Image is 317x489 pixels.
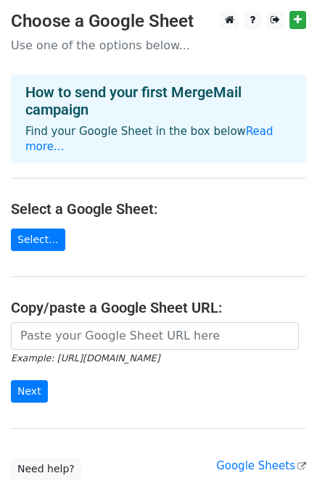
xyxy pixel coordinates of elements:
[11,200,306,218] h4: Select a Google Sheet:
[25,125,273,153] a: Read more...
[11,353,160,363] small: Example: [URL][DOMAIN_NAME]
[11,458,81,480] a: Need help?
[11,38,306,53] p: Use one of the options below...
[11,380,48,403] input: Next
[11,322,299,350] input: Paste your Google Sheet URL here
[216,459,306,472] a: Google Sheets
[11,11,306,32] h3: Choose a Google Sheet
[25,83,292,118] h4: How to send your first MergeMail campaign
[11,299,306,316] h4: Copy/paste a Google Sheet URL:
[25,124,292,155] p: Find your Google Sheet in the box below
[244,419,317,489] iframe: Chat Widget
[11,229,65,251] a: Select...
